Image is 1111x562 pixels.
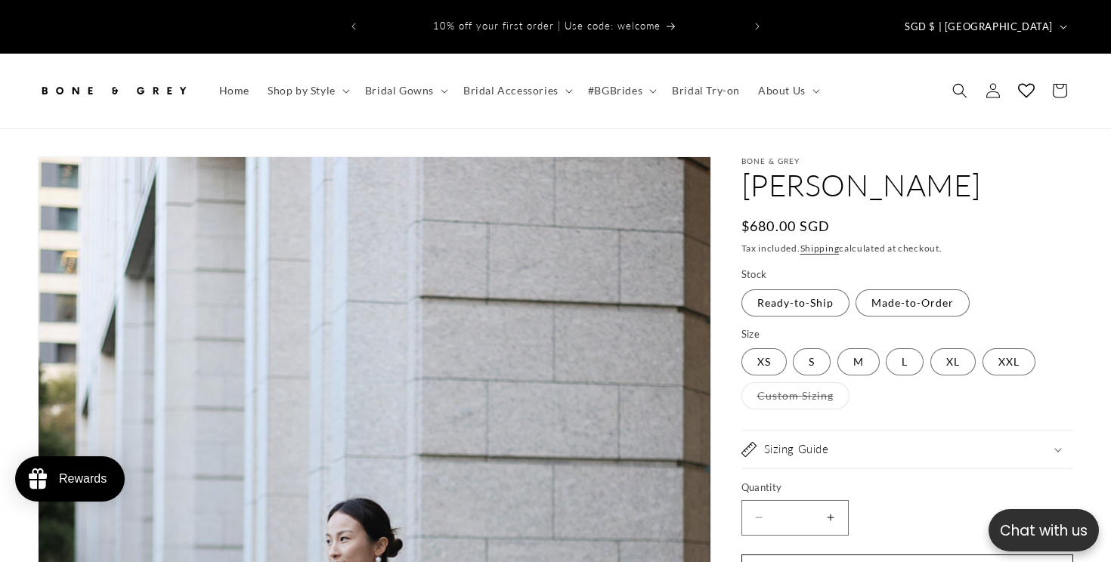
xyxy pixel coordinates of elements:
img: Bone and Grey Bridal [38,74,189,107]
h1: [PERSON_NAME] [741,165,1074,205]
summary: Sizing Guide [741,431,1074,468]
a: Bridal Try-on [663,75,749,107]
legend: Size [741,327,762,342]
summary: Search [943,74,976,107]
h2: Sizing Guide [764,442,829,457]
label: S [793,348,831,375]
legend: Stock [741,267,769,283]
span: Bridal Accessories [463,84,559,97]
p: Chat with us [989,520,1099,542]
label: XXL [983,348,1035,375]
label: M [837,348,880,375]
a: Bone and Grey Bridal [32,69,195,113]
label: Made-to-Order [856,289,970,317]
span: About Us [758,84,806,97]
span: Bridal Gowns [365,84,434,97]
span: Shop by Style [268,84,336,97]
label: Custom Sizing [741,382,849,409]
span: Home [219,84,249,97]
summary: Shop by Style [258,75,356,107]
summary: #BGBrides [579,75,663,107]
button: Next announcement [741,12,774,41]
button: SGD $ | [GEOGRAPHIC_DATA] [896,12,1073,41]
label: Quantity [741,480,1074,496]
div: Rewards [59,472,107,486]
button: Previous announcement [337,12,370,41]
label: XS [741,348,787,375]
summary: Bridal Gowns [356,75,454,107]
span: SGD $ | [GEOGRAPHIC_DATA] [905,20,1053,35]
label: Ready-to-Ship [741,289,849,317]
span: Bridal Try-on [672,84,740,97]
span: #BGBrides [588,84,642,97]
label: L [886,348,924,375]
span: $680.00 SGD [741,216,831,236]
summary: About Us [749,75,826,107]
button: Open chatbox [989,509,1099,551]
span: 10% off your first order | Use code: welcome [433,20,661,32]
a: Shipping [800,242,840,254]
summary: Bridal Accessories [454,75,579,107]
div: Tax included. calculated at checkout. [741,241,1074,256]
p: Bone & Grey [741,156,1074,165]
label: XL [930,348,976,375]
a: Home [210,75,258,107]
